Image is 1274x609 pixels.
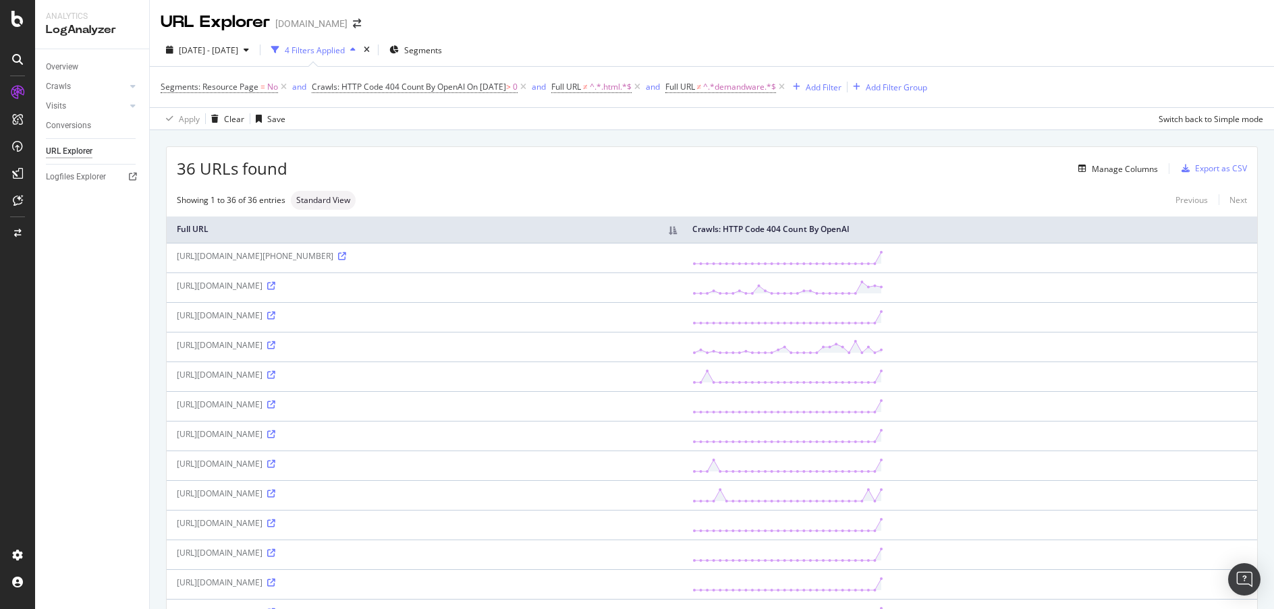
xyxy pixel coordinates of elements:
[532,81,546,92] div: and
[1228,563,1261,596] div: Open Intercom Messenger
[179,113,200,125] div: Apply
[292,80,306,93] button: and
[467,81,506,92] span: On [DATE]
[703,78,776,96] span: ^.*demandware.*$
[46,170,140,184] a: Logfiles Explorer
[177,577,672,588] div: [URL][DOMAIN_NAME]
[177,280,672,291] div: [URL][DOMAIN_NAME]
[275,17,348,30] div: [DOMAIN_NAME]
[177,194,285,206] div: Showing 1 to 36 of 36 entries
[177,547,672,558] div: [URL][DOMAIN_NAME]
[46,22,138,38] div: LogAnalyzer
[291,191,356,210] div: neutral label
[206,108,244,129] button: Clear
[177,517,672,529] div: [URL][DOMAIN_NAME]
[46,170,106,184] div: Logfiles Explorer
[532,80,546,93] button: and
[177,157,287,180] span: 36 URLs found
[46,80,71,94] div: Crawls
[46,144,140,158] a: URL Explorer
[161,108,200,129] button: Apply
[46,60,140,74] a: Overview
[260,81,265,92] span: =
[46,119,91,133] div: Conversions
[224,113,244,125] div: Clear
[682,216,1257,243] th: Crawls: HTTP Code 404 Count By OpenAI
[1195,163,1247,174] div: Export as CSV
[506,81,511,92] span: >
[583,81,588,92] span: ≠
[46,80,126,94] a: Crawls
[551,81,581,92] span: Full URL
[353,19,361,28] div: arrow-right-arrow-left
[46,11,138,22] div: Analytics
[590,78,632,96] span: ^.*.html.*$
[404,45,442,56] span: Segments
[1073,161,1158,177] button: Manage Columns
[665,81,695,92] span: Full URL
[384,39,447,61] button: Segments
[296,196,350,204] span: Standard View
[806,82,841,93] div: Add Filter
[697,81,702,92] span: ≠
[267,113,285,125] div: Save
[266,39,361,61] button: 4 Filters Applied
[646,81,660,92] div: and
[312,81,465,92] span: Crawls: HTTP Code 404 Count By OpenAI
[1153,108,1263,129] button: Switch back to Simple mode
[167,216,682,243] th: Full URL: activate to sort column descending
[250,108,285,129] button: Save
[46,99,66,113] div: Visits
[177,310,672,321] div: [URL][DOMAIN_NAME]
[46,119,140,133] a: Conversions
[46,99,126,113] a: Visits
[866,82,927,93] div: Add Filter Group
[267,78,278,96] span: No
[177,339,672,351] div: [URL][DOMAIN_NAME]
[46,60,78,74] div: Overview
[46,144,92,158] div: URL Explorer
[361,43,372,57] div: times
[1092,163,1158,175] div: Manage Columns
[848,79,927,95] button: Add Filter Group
[177,458,672,469] div: [URL][DOMAIN_NAME]
[177,428,672,440] div: [URL][DOMAIN_NAME]
[1176,158,1247,179] button: Export as CSV
[1159,113,1263,125] div: Switch back to Simple mode
[177,399,672,410] div: [URL][DOMAIN_NAME]
[161,11,270,34] div: URL Explorer
[177,488,672,499] div: [URL][DOMAIN_NAME]
[179,45,238,56] span: [DATE] - [DATE]
[177,369,672,380] div: [URL][DOMAIN_NAME]
[285,45,345,56] div: 4 Filters Applied
[513,78,518,96] span: 0
[177,250,672,262] div: [URL][DOMAIN_NAME][PHONE_NUMBER]
[646,80,660,93] button: and
[787,79,841,95] button: Add Filter
[292,81,306,92] div: and
[161,81,258,92] span: Segments: Resource Page
[161,39,254,61] button: [DATE] - [DATE]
